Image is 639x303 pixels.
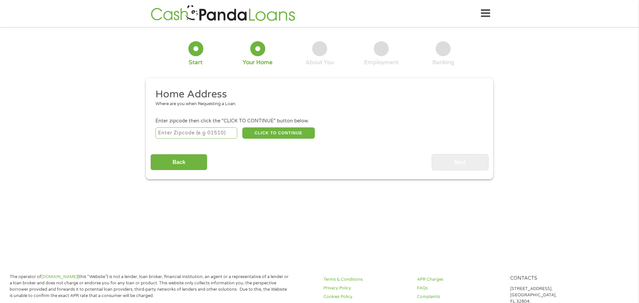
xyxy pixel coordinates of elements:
input: Enter Zipcode (e.g 01510) [155,127,238,139]
div: About You [306,59,334,66]
div: Your Home [243,59,273,66]
div: Start [189,59,203,66]
img: GetLoanNow Logo [149,4,297,23]
p: The operator of (this “Website”) is not a lender, loan broker, financial institution, an agent or... [10,274,290,299]
a: Privacy Policy [323,285,409,291]
a: Terms & Conditions [323,276,409,283]
button: CLICK TO CONTINUE [242,127,315,139]
div: Enter zipcode then click the "CLICK TO CONTINUE" button below. [155,117,484,125]
div: Banking [432,59,454,66]
a: APR Charges [417,276,502,283]
a: Complaints [417,294,502,300]
a: Cookies Policy [323,294,409,300]
input: Back [150,154,207,170]
a: [DOMAIN_NAME] [41,274,78,279]
input: Next [432,154,489,170]
a: FAQs [417,285,502,291]
div: Employment [364,59,399,66]
div: Where are you when Requesting a Loan. [155,101,479,107]
h4: Contacts [510,275,595,282]
h2: Home Address [155,88,479,101]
